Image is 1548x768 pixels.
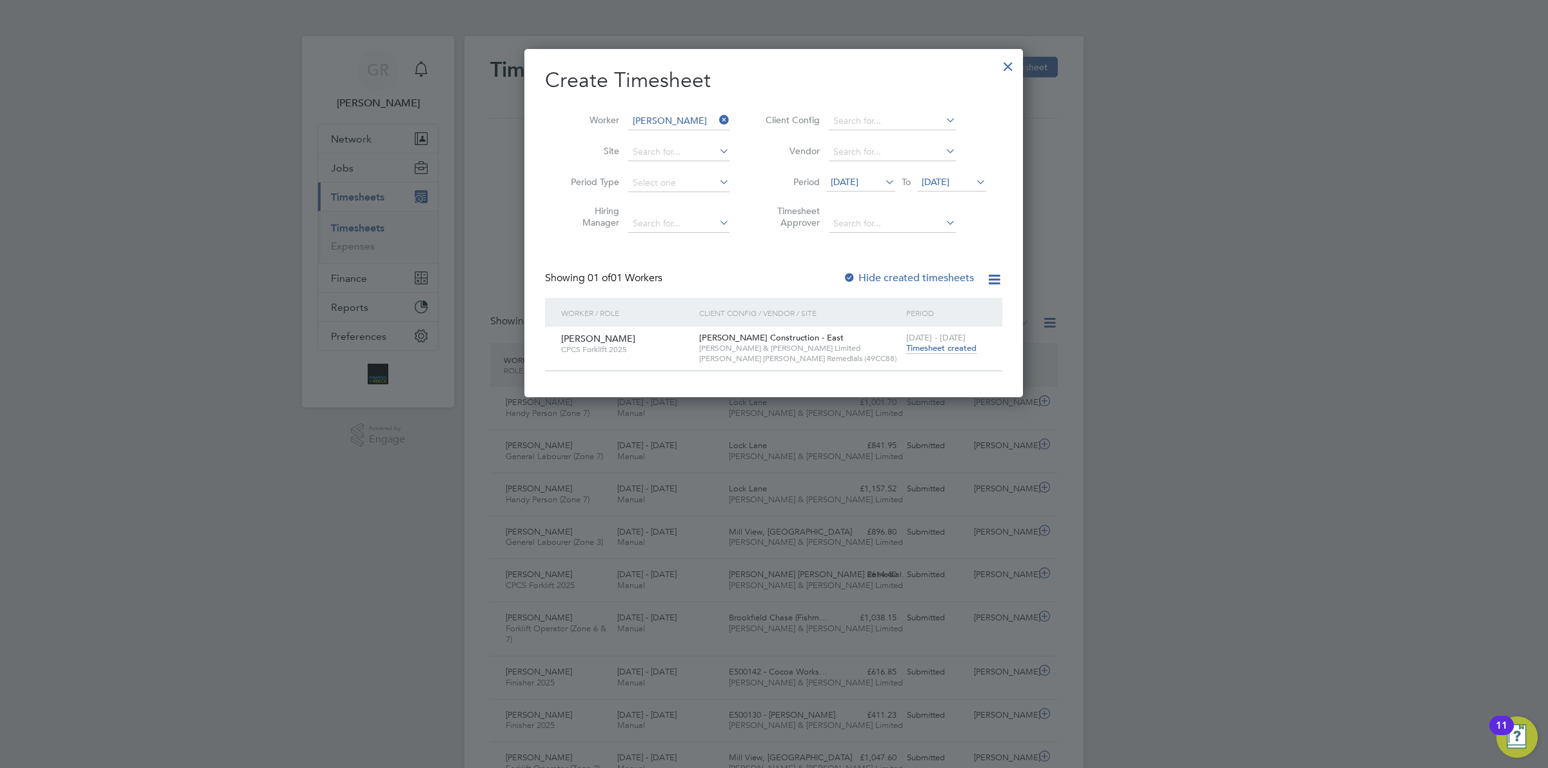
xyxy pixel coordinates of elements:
span: 01 Workers [588,271,662,284]
button: Open Resource Center, 11 new notifications [1496,716,1538,758]
span: [DATE] [922,176,949,188]
span: Timesheet created [906,342,977,354]
label: Site [561,145,619,157]
input: Select one [628,174,729,192]
div: Worker / Role [558,298,696,328]
input: Search for... [628,143,729,161]
input: Search for... [628,112,729,130]
span: [DATE] - [DATE] [906,332,966,343]
input: Search for... [628,215,729,233]
h2: Create Timesheet [545,67,1002,94]
span: [DATE] [831,176,858,188]
input: Search for... [829,215,956,233]
input: Search for... [829,112,956,130]
label: Client Config [762,114,820,126]
span: [PERSON_NAME] [PERSON_NAME] Remedials (49CC88) [699,353,900,364]
label: Hide created timesheets [843,271,974,284]
label: Period [762,176,820,188]
span: CPCS Forklift 2025 [561,344,690,355]
span: To [898,173,915,190]
div: 11 [1496,725,1507,742]
span: [PERSON_NAME] Construction - East [699,332,844,343]
div: Showing [545,271,665,285]
span: [PERSON_NAME] [561,333,635,344]
label: Hiring Manager [561,205,619,228]
label: Timesheet Approver [762,205,820,228]
input: Search for... [829,143,956,161]
label: Worker [561,114,619,126]
div: Client Config / Vendor / Site [696,298,903,328]
label: Period Type [561,176,619,188]
span: [PERSON_NAME] & [PERSON_NAME] Limited [699,343,900,353]
span: 01 of [588,271,611,284]
div: Period [903,298,989,328]
label: Vendor [762,145,820,157]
